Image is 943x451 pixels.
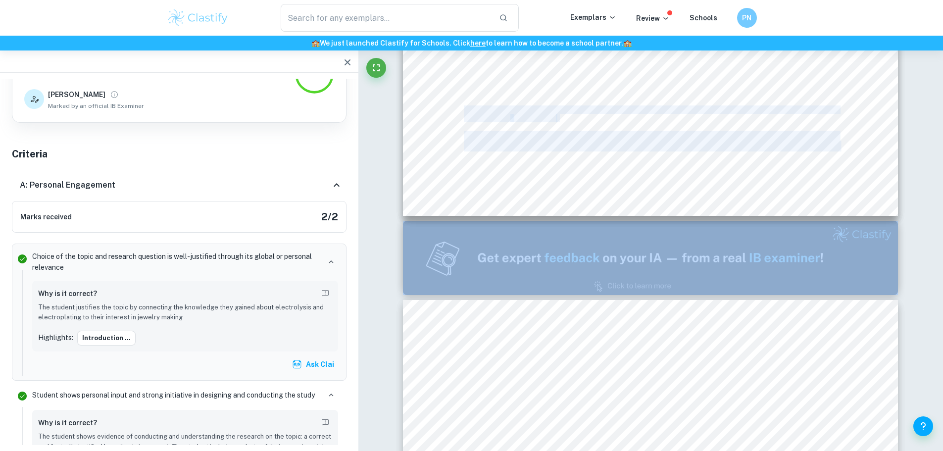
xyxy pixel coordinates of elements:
span: Marked by an official IB Examiner [48,101,144,110]
h5: Criteria [12,147,347,161]
p: Highlights: [38,332,73,343]
span: ) will be used as the [723,435,795,445]
svg: Correct [16,390,28,402]
span: plated. In copper plating, the electrolyte solution must be copper based and the process must inc... [464,425,839,434]
span: copper anode. For this investigation, Copper Sulphate solution (CuSO [464,435,720,445]
h5: 2 / 2 [321,209,338,224]
h6: Why is it correct? [38,288,97,299]
button: PN [737,8,757,28]
h6: We just launched Clastify for Schools. Click to learn how to become a school partner. [2,38,941,49]
h6: Why is it correct? [38,417,97,428]
span: The anode is a positively charged electrode while the cathode is the negatively charged [497,372,839,382]
h6: A: Personal Engagement [20,179,115,191]
a: Schools [690,14,717,22]
button: Ask Clai [290,355,338,373]
p: Choice of the topic and research question is well-justified through its global or personal relevance [32,251,320,273]
button: Report mistake/confusion [318,287,332,301]
input: Search for any exemplars... [281,4,492,32]
span: The image displays an electrochemical cell, specifically an electrolytic cell. A non-spontaneous ... [464,132,838,141]
span: Figure 1: An image displaying the basic parts and the flow of electrons within an electrochemical... [464,106,839,113]
h6: PN [741,12,752,23]
span: 4 [720,440,723,445]
img: Clastify logo [167,8,230,28]
span: occurs; brought about by the passage of an electric current. In the cell, electric energy is conv... [464,142,839,151]
span: electrolytic cell [464,114,510,122]
button: Fullscreen [366,58,386,78]
p: Exemplars [570,12,616,23]
button: Report mistake/confusion [318,416,332,430]
span: electrode. Both electrodes are submerged in an electrolyte. An electrolyte is an ionic substance ... [464,383,839,392]
span: 1 [835,176,840,186]
button: Introduction ... [77,331,136,346]
button: Help and Feedback [913,416,933,436]
div: A: Personal Engagement [12,169,347,201]
span: (More, 2019a) [512,114,555,122]
span: conduct electricity. It is broken down through electrolysis (BBC Bitesize, n.d.). [464,393,754,402]
img: Ad [403,221,898,295]
p: Student shows personal input and strong initiative in designing and conducting the study [32,390,315,401]
a: here [470,39,486,47]
span: The electrolyte solution and the electrodes are carefully selected according the metal intended t... [464,414,839,424]
span: 🏫 [623,39,632,47]
p: Review [636,13,670,24]
span: supply. [464,372,491,382]
h6: [PERSON_NAME] [48,89,105,100]
span: chemical energy (More, 2019b). Key parts of the cell are the anode, cathode, electrolyte, and the... [464,362,839,371]
span: . [556,114,558,122]
img: clai.svg [292,359,302,369]
svg: Correct [16,253,28,265]
h6: Marks received [20,211,72,222]
button: View full profile [107,88,121,101]
p: The student justifies the topic by connecting the knowledge they gained about electrolysis and el... [38,302,332,323]
span: 🏫 [311,39,320,47]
